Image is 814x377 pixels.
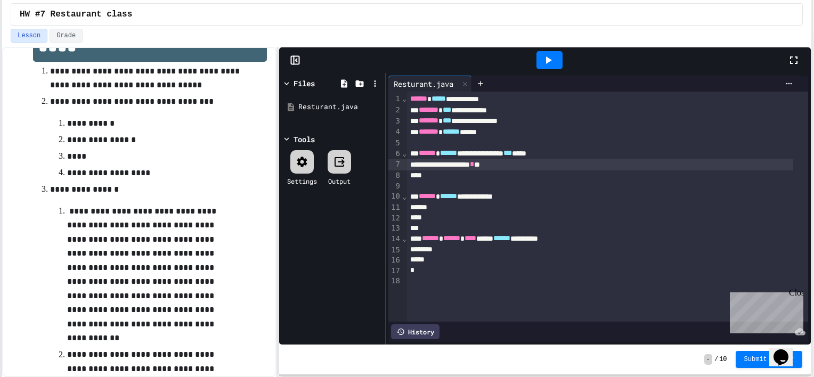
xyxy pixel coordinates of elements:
div: 13 [388,223,402,234]
iframe: chat widget [726,288,803,333]
span: Fold line [402,192,407,201]
div: 10 [388,191,402,202]
div: 8 [388,170,402,181]
div: 1 [388,94,402,105]
div: Resturant.java [388,76,472,92]
div: 16 [388,255,402,266]
div: Chat with us now!Close [4,4,74,68]
div: Resturant.java [388,78,459,89]
div: 17 [388,266,402,276]
span: / [714,355,718,364]
div: 3 [388,116,402,127]
span: Fold line [402,234,407,243]
button: Grade [50,29,83,43]
div: History [391,324,439,339]
div: 18 [388,276,402,286]
div: 12 [388,213,402,224]
span: 10 [719,355,727,364]
span: HW #7 Restaurant class [20,8,132,21]
div: Resturant.java [298,102,381,112]
button: Lesson [11,29,47,43]
div: Tools [294,134,315,145]
div: Output [328,176,351,186]
span: Fold line [402,94,407,103]
button: Submit Answer [736,351,803,368]
div: 4 [388,127,402,138]
div: 9 [388,181,402,192]
iframe: chat widget [769,334,803,366]
span: Submit Answer [744,355,794,364]
div: 6 [388,149,402,160]
div: 5 [388,138,402,149]
div: 2 [388,105,402,116]
div: 14 [388,234,402,245]
div: Files [294,78,315,89]
div: 7 [388,159,402,170]
span: Fold line [402,149,407,158]
span: - [704,354,712,365]
div: 11 [388,202,402,213]
div: 15 [388,245,402,256]
div: Settings [287,176,317,186]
